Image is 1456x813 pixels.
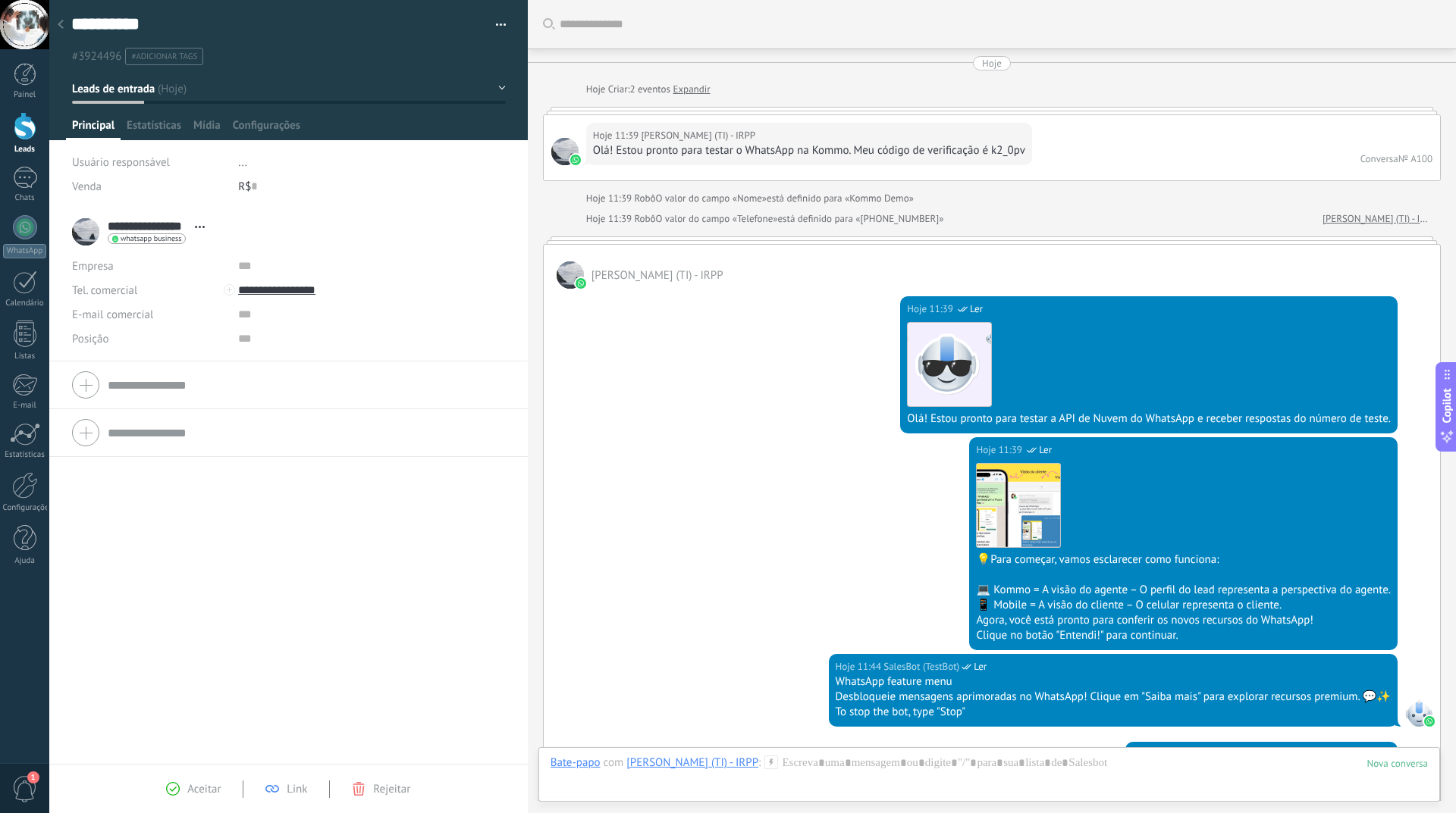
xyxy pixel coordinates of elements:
[836,674,1391,689] div: WhatsApp feature menu
[121,235,181,242] span: whatsapp business
[593,143,1025,158] div: Olá! Estou pronto para testar o WhatsApp na Kommo. Meu código de verificação é k2_0pv
[3,193,47,203] div: Chats
[586,82,608,97] div: Hoje
[908,323,991,406] img: 183.png
[1039,442,1052,458] span: Ler
[630,82,670,97] span: 2 eventos
[673,82,710,97] a: Expandir
[193,118,221,140] span: Mídia
[604,755,624,771] span: com
[758,755,761,771] span: :
[72,308,153,322] span: E-mail comercial
[586,82,711,97] div: Criar:
[1360,152,1398,165] div: Conversa
[72,118,115,140] span: Principal
[586,211,635,227] div: Hoje 11:39
[72,49,121,64] span: #3924496
[27,771,39,783] span: 1
[72,254,227,278] div: Empresa
[3,556,47,566] div: Ajuda
[977,464,1060,547] img: 223-pt.png
[1323,211,1432,227] a: [PERSON_NAME] (TI) - IRPP
[836,689,1391,705] div: Desbloqueie mensagens aprimoradas no WhatsApp! Clique em "Saiba mais" para explorar recursos prem...
[1439,388,1454,423] span: Copilot
[72,174,227,199] div: Venda
[593,128,642,143] div: Hoje 11:39
[3,503,47,513] div: Configurações
[3,450,47,460] div: Estatísticas
[836,705,1391,720] div: To stop the bot, type "Stop"
[551,138,579,165] span: Neto (TI) - IRPP
[883,659,959,674] span: SalesBot (TestBot)
[576,278,586,289] img: waba.svg
[907,302,955,317] div: Hoje 11:39
[72,180,102,194] span: Venda
[1405,699,1432,727] span: SalesBot
[974,659,987,674] span: Ler
[1424,716,1435,727] img: waba.svg
[72,283,137,298] span: Tel. comercial
[836,659,884,674] div: Hoje 11:44
[187,782,221,796] span: Aceitar
[72,327,227,351] div: Posição
[634,212,655,225] span: Robô
[72,278,137,302] button: Tel. comercial
[976,442,1025,458] div: Hoje 11:39
[1398,152,1432,165] div: № A100
[641,128,755,143] span: Neto (TI) - IRPP
[976,628,1391,643] div: Clique no botão "Entendi!" para continuar.
[586,191,635,206] div: Hoje 11:39
[976,552,1391,568] div: 💡Para começar, vamos esclarecer como funciona:
[3,352,47,361] div: Listas
[557,261,584,289] span: Neto (TI) - IRPP
[3,90,47,100] div: Painel
[373,782,410,796] span: Rejeitar
[287,782,307,796] span: Link
[634,192,655,205] span: Robô
[907,411,1391,427] div: Olá! Estou pronto para testar a API de Nuvem do WhatsApp e receber respostas do número de teste.
[72,302,153,327] button: E-mail comercial
[233,118,300,140] span: Configurações
[655,211,777,227] span: O valor do campo «Telefone»
[3,145,47,155] div: Leads
[3,401,47,411] div: E-mail
[976,598,1391,613] div: 📱 Mobile = A visão do cliente – O celular representa o cliente.
[72,155,170,170] span: Usuário responsável
[976,613,1391,628] div: Agora, você está pronto para conferir os novos recursos do WhatsApp!
[767,191,914,206] span: está definido para «Kommo Demo»
[591,268,723,283] span: Neto (TI) - IRPP
[127,118,181,140] span: Estatísticas
[72,150,227,174] div: Usuário responsável
[238,174,505,199] div: R$
[976,583,1391,598] div: 💻 Kommo = A visão do agente – O perfil do lead representa a perspectiva do agente.
[238,155,247,170] span: ...
[3,299,47,308] div: Calendário
[982,56,1002,70] div: Hoje
[626,755,758,769] div: Neto (TI) - IRPP
[655,191,767,206] span: O valor do campo «Nome»
[777,211,943,227] span: está definido para «[PHONE_NUMBER]»
[72,333,108,345] span: Posição
[570,155,581,165] img: waba.svg
[970,302,983,317] span: Ler
[131,52,197,62] span: #adicionar tags
[3,244,46,258] div: WhatsApp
